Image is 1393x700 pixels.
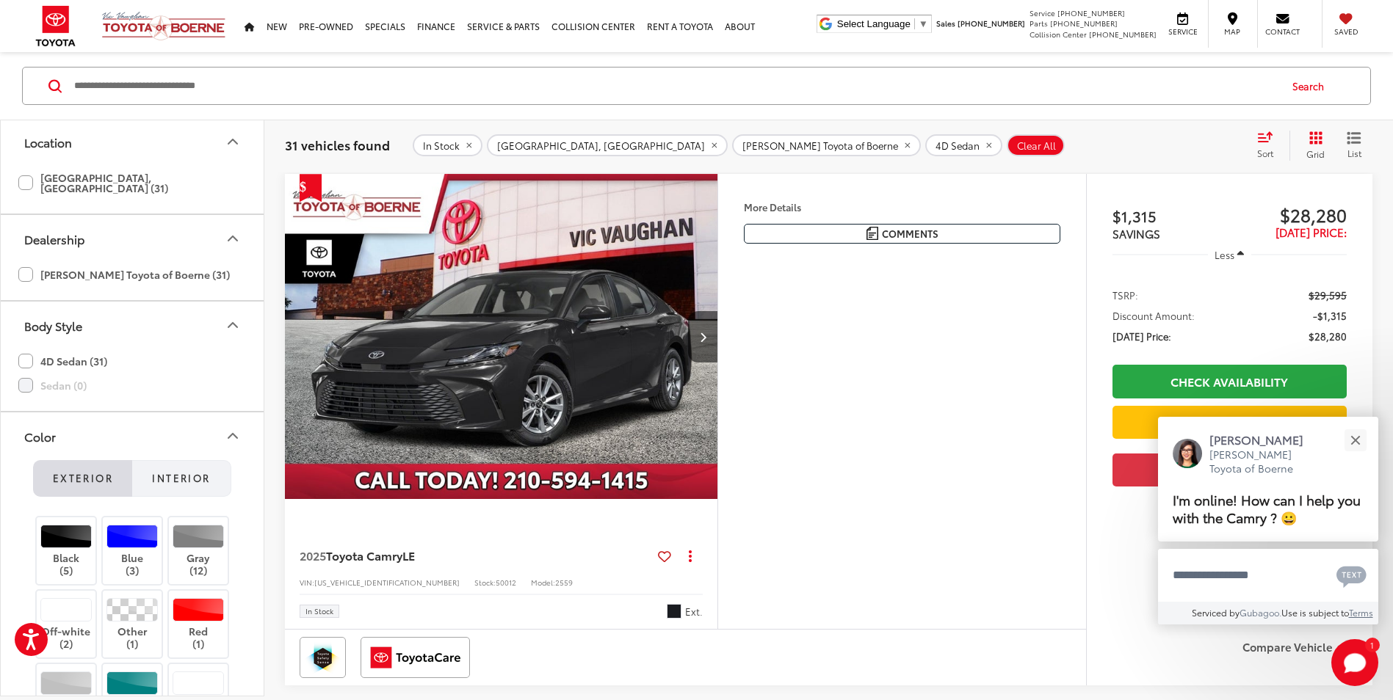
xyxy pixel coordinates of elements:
[1242,640,1358,655] label: Compare Vehicle
[1,215,265,263] button: DealershipDealership
[1,412,265,460] button: ColorColor
[732,134,921,156] button: remove Vic%20Vaughan%20Toyota%20of%20Boerne
[1209,431,1318,448] p: [PERSON_NAME]
[300,547,326,564] span: 2025
[224,230,242,247] div: Dealership
[1289,131,1336,160] button: Grid View
[1332,558,1371,591] button: Chat with SMS
[1339,424,1371,456] button: Close
[1330,26,1362,37] span: Saved
[1209,448,1318,476] p: [PERSON_NAME] Toyota of Boerne
[531,577,555,588] span: Model:
[101,11,226,41] img: Vic Vaughan Toyota of Boerne
[1336,564,1367,588] svg: Text
[1112,205,1230,227] span: $1,315
[1112,453,1347,486] button: Get Price Now
[1,302,265,349] button: Body StyleBody Style
[103,598,162,650] label: Other (1)
[919,18,928,29] span: ▼
[1192,606,1240,619] span: Serviced by
[1112,225,1160,241] span: SAVINGS
[169,598,228,650] label: Red (1)
[1112,365,1347,398] a: Check Availability
[936,140,980,152] span: 4D Sedan
[1250,131,1289,160] button: Select sort value
[689,550,692,561] span: dropdown dots
[363,640,467,675] img: ToyotaCare Vic Vaughan Toyota of Boerne Boerne TX
[667,604,681,619] span: Midnight Black Metallic
[1313,308,1347,323] span: -$1,315
[1112,406,1347,439] a: Value Your Trade
[402,547,415,564] span: LE
[936,18,955,29] span: Sales
[1173,489,1361,527] span: I'm online! How can I help you with the Camry ? 😀
[925,134,1002,156] button: remove 4D%20Sedan
[284,174,719,499] div: 2025 Toyota Camry LE 0
[1112,288,1138,302] span: TSRP:
[1158,417,1378,624] div: Close[PERSON_NAME][PERSON_NAME] Toyota of BoerneI'm online! How can I help you with the Camry ? 😀...
[224,316,242,334] div: Body Style
[1331,639,1378,686] svg: Start Chat
[1166,26,1199,37] span: Service
[1370,641,1374,648] span: 1
[37,598,96,650] label: Off-white (2)
[1017,140,1056,152] span: Clear All
[1030,18,1048,29] span: Parts
[1309,288,1347,302] span: $29,595
[1306,147,1325,160] span: Grid
[744,202,1060,212] h4: More Details
[303,640,343,675] img: Toyota Safety Sense Vic Vaughan Toyota of Boerne Boerne TX
[169,525,228,577] label: Gray (12)
[685,605,703,619] span: Ext.
[497,140,705,152] span: [GEOGRAPHIC_DATA], [GEOGRAPHIC_DATA]
[24,318,82,332] div: Body Style
[284,174,719,500] img: 2025 Toyota Camry LE
[914,18,915,29] span: ​
[1281,606,1349,619] span: Use is subject to
[314,577,460,588] span: [US_VEHICLE_IDENTIFICATION_NUMBER]
[1112,308,1195,323] span: Discount Amount:
[37,525,96,577] label: Black (5)
[1050,18,1118,29] span: [PHONE_NUMBER]
[742,140,898,152] span: [PERSON_NAME] Toyota of Boerne
[284,174,719,499] a: 2025 Toyota Camry LE2025 Toyota Camry LE2025 Toyota Camry LE2025 Toyota Camry LE
[1216,26,1248,37] span: Map
[866,227,878,239] img: Comments
[423,140,460,152] span: In Stock
[1309,329,1347,343] span: $28,280
[24,135,72,149] div: Location
[18,263,230,287] label: [PERSON_NAME] Toyota of Boerne (31)
[285,136,390,153] span: 31 vehicles found
[1112,329,1171,343] span: [DATE] Price:
[1265,26,1300,37] span: Contact
[496,577,516,588] span: 50012
[1,118,265,166] button: LocationLocation
[487,134,728,156] button: remove Boerne%2C%20TX
[1007,134,1065,156] button: Clear All
[677,543,703,569] button: Actions
[744,224,1060,244] button: Comments
[413,134,482,156] button: remove 1
[300,547,652,564] a: 2025Toyota CamryLE
[18,349,107,373] label: 4D Sedan (31)
[1030,7,1055,18] span: Service
[73,68,1278,103] input: Search by Make, Model, or Keyword
[1331,639,1378,686] button: Toggle Chat Window
[688,311,717,362] button: Next image
[1336,131,1372,160] button: List View
[24,429,56,443] div: Color
[18,166,246,200] label: [GEOGRAPHIC_DATA], [GEOGRAPHIC_DATA] (31)
[882,227,938,241] span: Comments
[1208,241,1252,268] button: Less
[555,577,573,588] span: 2559
[1278,68,1345,104] button: Search
[474,577,496,588] span: Stock:
[837,18,928,29] a: Select Language​
[1089,29,1157,40] span: [PHONE_NUMBER]
[300,577,314,588] span: VIN:
[1215,248,1234,261] span: Less
[1057,7,1125,18] span: [PHONE_NUMBER]
[1349,606,1373,619] a: Terms
[1158,549,1378,602] textarea: Type your message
